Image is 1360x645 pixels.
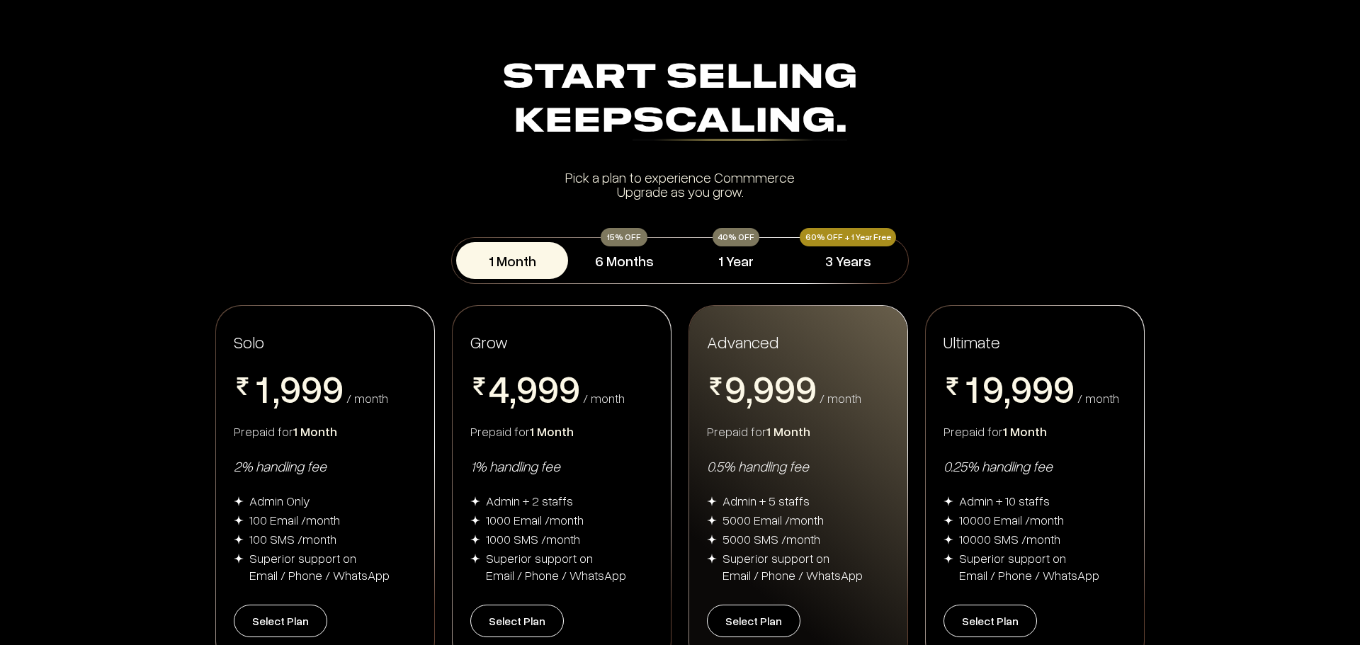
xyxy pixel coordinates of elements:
[251,407,273,445] span: 2
[470,515,480,525] img: img
[943,535,953,544] img: img
[486,549,626,583] div: Superior support on Email / Phone / WhatsApp
[943,377,961,395] img: pricing-rupee
[301,369,322,407] span: 9
[234,496,244,506] img: img
[959,549,1099,583] div: Superior support on Email / Phone / WhatsApp
[470,496,480,506] img: img
[346,392,388,404] div: / month
[293,423,337,439] span: 1 Month
[713,228,759,246] div: 40% OFF
[516,369,538,407] span: 9
[680,242,792,279] button: 1 Year
[722,511,824,528] div: 5000 Email /month
[982,369,1004,407] span: 9
[234,605,327,637] button: Select Plan
[488,407,509,445] span: 5
[509,369,516,411] span: ,
[234,377,251,395] img: pricing-rupee
[943,605,1037,637] button: Select Plan
[251,369,273,407] span: 1
[943,554,953,564] img: img
[470,423,653,440] div: Prepaid for
[456,242,568,279] button: 1 Month
[280,369,301,407] span: 9
[234,331,264,352] span: Solo
[249,530,336,547] div: 100 SMS /month
[470,457,653,475] div: 1% handling fee
[766,423,810,439] span: 1 Month
[1077,392,1119,404] div: / month
[943,457,1126,475] div: 0.25% handling fee
[959,511,1064,528] div: 10000 Email /month
[820,392,861,404] div: / month
[707,331,778,353] span: Advanced
[1011,369,1032,407] span: 9
[221,101,1139,144] div: Keep
[234,554,244,564] img: img
[234,515,244,525] img: img
[774,369,795,407] span: 9
[961,369,982,407] span: 1
[234,457,416,475] div: 2% handling fee
[707,377,725,395] img: pricing-rupee
[470,535,480,544] img: img
[470,331,508,352] span: Grow
[1053,369,1075,407] span: 9
[470,554,480,564] img: img
[486,530,580,547] div: 1000 SMS /month
[961,407,982,445] span: 2
[488,369,509,407] span: 4
[725,369,746,407] span: 9
[707,423,890,440] div: Prepaid for
[707,535,717,544] img: img
[707,515,717,525] img: img
[234,423,416,440] div: Prepaid for
[470,605,564,637] button: Select Plan
[795,369,817,407] span: 9
[1004,369,1011,411] span: ,
[470,377,488,395] img: pricing-rupee
[707,605,800,637] button: Select Plan
[486,511,584,528] div: 1000 Email /month
[583,392,625,404] div: / month
[707,554,717,564] img: img
[1032,369,1053,407] span: 9
[559,369,580,407] span: 9
[943,331,1000,353] span: Ultimate
[221,57,1139,144] div: Start Selling
[486,492,573,509] div: Admin + 2 staffs
[943,515,953,525] img: img
[707,457,890,475] div: 0.5% handling fee
[601,228,647,246] div: 15% OFF
[959,530,1060,547] div: 10000 SMS /month
[959,492,1050,509] div: Admin + 10 staffs
[273,369,280,411] span: ,
[322,369,344,407] span: 9
[943,423,1126,440] div: Prepaid for
[1003,423,1047,439] span: 1 Month
[800,228,896,246] div: 60% OFF + 1 Year Free
[249,549,390,583] div: Superior support on Email / Phone / WhatsApp
[753,369,774,407] span: 9
[234,535,244,544] img: img
[249,492,310,509] div: Admin Only
[792,242,904,279] button: 3 Years
[530,423,574,439] span: 1 Month
[568,242,680,279] button: 6 Months
[707,496,717,506] img: img
[722,549,863,583] div: Superior support on Email / Phone / WhatsApp
[722,530,820,547] div: 5000 SMS /month
[633,105,847,141] div: Scaling.
[221,170,1139,198] div: Pick a plan to experience Commmerce Upgrade as you grow.
[249,511,340,528] div: 100 Email /month
[943,496,953,506] img: img
[538,369,559,407] span: 9
[722,492,810,509] div: Admin + 5 staffs
[746,369,753,411] span: ,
